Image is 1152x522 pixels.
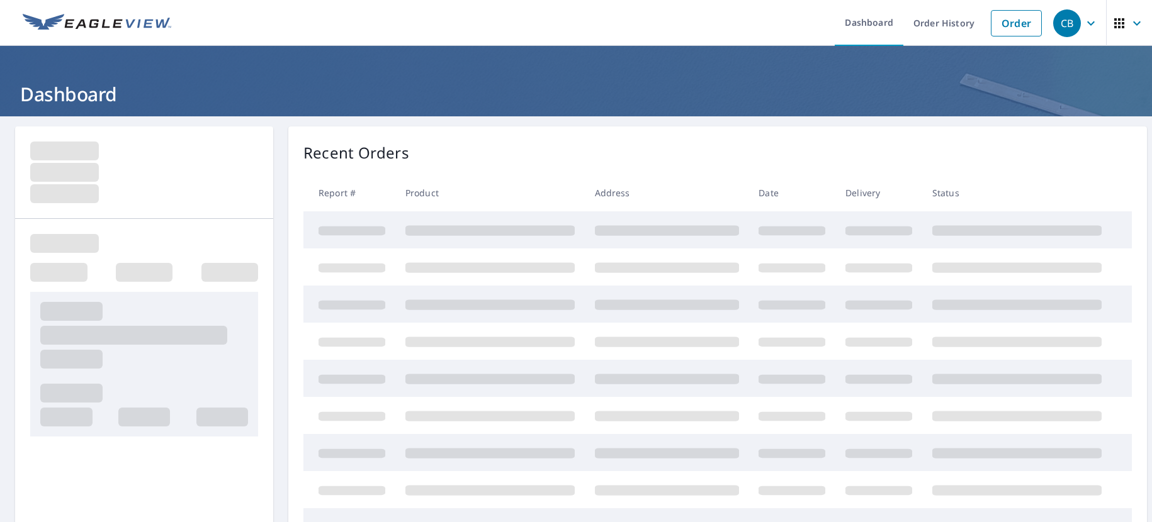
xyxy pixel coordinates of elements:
[991,10,1042,36] a: Order
[922,174,1112,211] th: Status
[1053,9,1081,37] div: CB
[15,81,1137,107] h1: Dashboard
[748,174,835,211] th: Date
[585,174,749,211] th: Address
[395,174,585,211] th: Product
[835,174,922,211] th: Delivery
[303,174,395,211] th: Report #
[23,14,171,33] img: EV Logo
[303,142,409,164] p: Recent Orders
